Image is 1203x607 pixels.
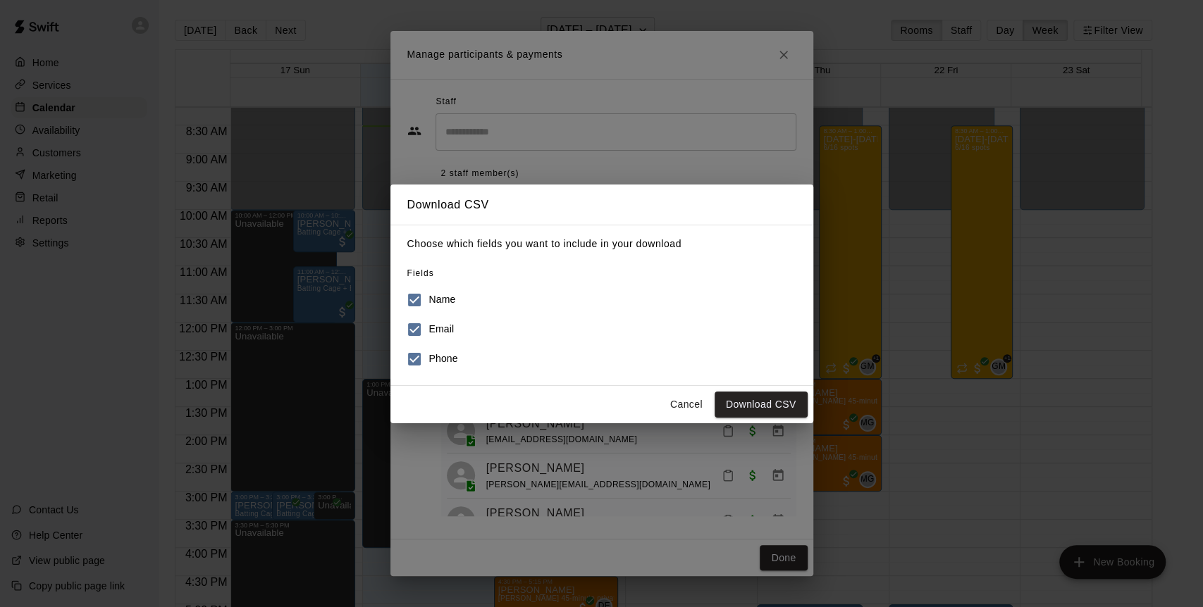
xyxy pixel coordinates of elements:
p: Choose which fields you want to include in your download [407,237,796,251]
h6: Email [429,322,455,337]
button: Download CSV [715,392,808,418]
h2: Download CSV [390,184,813,225]
h6: Phone [429,351,458,367]
button: Cancel [664,392,709,418]
span: Fields [407,268,434,278]
h6: Name [429,292,456,308]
